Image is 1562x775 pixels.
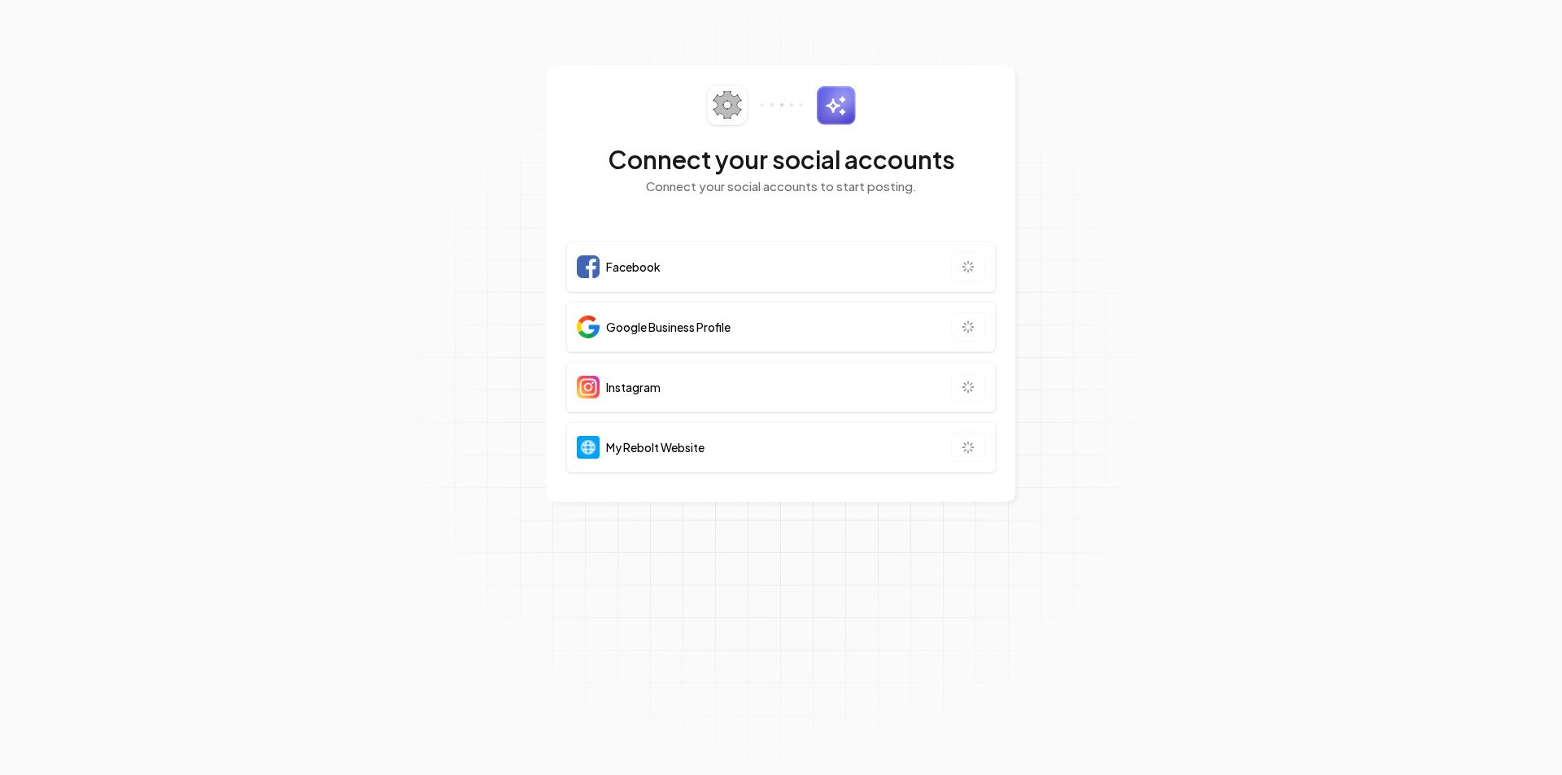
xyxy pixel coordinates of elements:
span: My Rebolt Website [606,439,705,455]
span: Instagram [606,379,661,395]
p: Connect your social accounts to start posting. [566,177,996,196]
span: Facebook [606,259,661,275]
span: Google Business Profile [606,319,731,335]
img: Website [577,436,600,459]
img: Google [577,316,600,338]
h2: Connect your social accounts [566,145,996,174]
img: Instagram [577,376,600,398]
img: sparkles.svg [816,85,856,125]
img: Facebook [577,255,600,278]
img: connector-dots.svg [761,103,803,107]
